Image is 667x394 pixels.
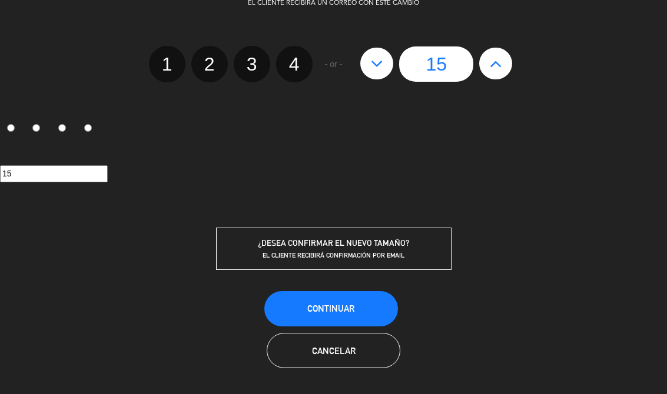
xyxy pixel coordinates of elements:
input: 3 [58,124,66,132]
label: 1 [149,46,185,82]
label: 4 [276,46,313,82]
label: 2 [191,46,228,82]
span: EL CLIENTE RECIBIRÁ CONFIRMACIÓN POR EMAIL [263,251,404,259]
input: 2 [32,124,40,132]
input: 1 [7,124,15,132]
span: Continuar [307,303,354,313]
span: - or - [325,58,343,71]
label: 4 [77,119,103,139]
label: 2 [26,119,52,139]
label: 3 [52,119,78,139]
label: 3 [234,46,270,82]
input: 4 [84,124,92,132]
button: Cancelar [267,333,400,368]
button: Continuar [264,291,398,326]
span: Cancelar [312,346,356,356]
span: ¿DESEA CONFIRMAR EL NUEVO TAMAÑO? [258,238,409,248]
